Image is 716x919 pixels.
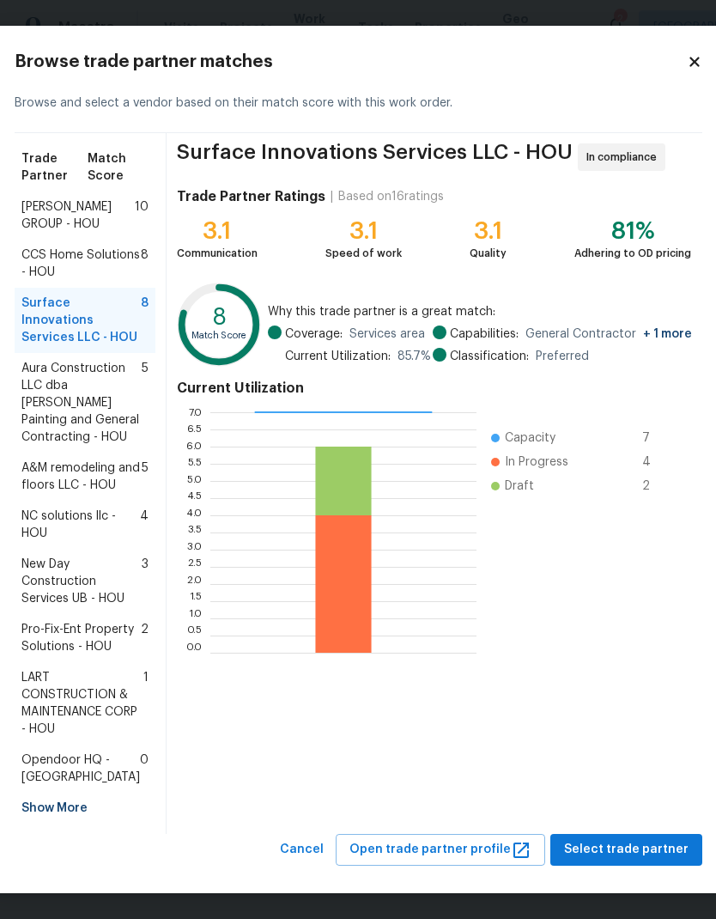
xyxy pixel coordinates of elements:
div: Based on 16 ratings [338,188,444,205]
span: Surface Innovations Services LLC - HOU [21,295,141,346]
span: 3 [142,556,149,607]
text: 7.0 [188,407,202,417]
span: 4 [642,453,670,471]
text: 0.5 [186,630,202,641]
span: Trade Partner [21,150,88,185]
span: Capabilities: [450,326,519,343]
text: 5.0 [186,476,202,486]
span: Services area [349,326,425,343]
span: New Day Construction Services UB - HOU [21,556,142,607]
text: 8 [211,307,226,330]
button: Cancel [273,834,331,866]
span: 0 [140,752,149,786]
span: [PERSON_NAME] GROUP - HOU [21,198,135,233]
text: 1.0 [188,613,202,624]
div: 3.1 [177,222,258,240]
div: Browse and select a vendor based on their match score with this work order. [15,74,702,133]
button: Select trade partner [550,834,702,866]
text: 1.5 [189,596,202,606]
text: 3.0 [186,545,202,555]
div: 3.1 [470,222,507,240]
text: 3.5 [187,527,202,538]
span: A&M remodeling and floors LLC - HOU [21,459,142,494]
text: 6.0 [185,441,202,452]
span: 85.7 % [397,348,431,365]
div: 3.1 [325,222,402,240]
span: Preferred [536,348,589,365]
span: Open trade partner profile [349,839,531,861]
span: + 1 more [643,328,692,340]
span: 4 [140,508,149,542]
span: Pro-Fix-Ent Property Solutions - HOU [21,621,141,655]
span: 2 [141,621,149,655]
span: Current Utilization: [285,348,391,365]
span: NC solutions llc - HOU [21,508,140,542]
text: 4.5 [186,493,202,503]
span: 1 [143,669,149,738]
span: 10 [135,198,149,233]
span: 7 [642,429,670,447]
text: 2.0 [186,579,202,589]
span: Why this trade partner is a great match: [268,303,691,320]
span: Coverage: [285,326,343,343]
div: Speed of work [325,245,402,262]
span: 8 [141,246,149,281]
button: Open trade partner profile [336,834,545,866]
span: In compliance [586,149,664,166]
span: Classification: [450,348,529,365]
span: 2 [642,478,670,495]
h2: Browse trade partner matches [15,53,687,70]
span: 5 [142,459,149,494]
span: 8 [141,295,149,346]
span: Aura Construction LLC dba [PERSON_NAME] Painting and General Contracting - HOU [21,360,142,446]
span: LART CONSTRUCTION & MAINTENANCE CORP - HOU [21,669,143,738]
span: In Progress [505,453,568,471]
span: 5 [142,360,149,446]
div: Quality [470,245,507,262]
span: Draft [505,478,534,495]
text: 4.0 [185,510,202,520]
span: Capacity [505,429,555,447]
span: Match Score [88,150,148,185]
span: CCS Home Solutions - HOU [21,246,141,281]
div: | [325,188,338,205]
text: 6.5 [186,424,202,435]
text: 5.5 [187,459,202,469]
span: Select trade partner [564,839,689,861]
h4: Trade Partner Ratings [177,188,325,205]
text: Match Score [191,332,246,341]
span: Cancel [280,839,324,861]
div: Adhering to OD pricing [574,245,691,262]
div: 81% [574,222,691,240]
span: Surface Innovations Services LLC - HOU [177,143,573,171]
span: Opendoor HQ - [GEOGRAPHIC_DATA] [21,752,140,786]
h4: Current Utilization [177,380,692,397]
span: General Contractor [525,326,692,343]
text: 0.0 [185,648,202,658]
div: Communication [177,245,258,262]
text: 2.5 [187,562,202,572]
div: Show More [15,793,155,824]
